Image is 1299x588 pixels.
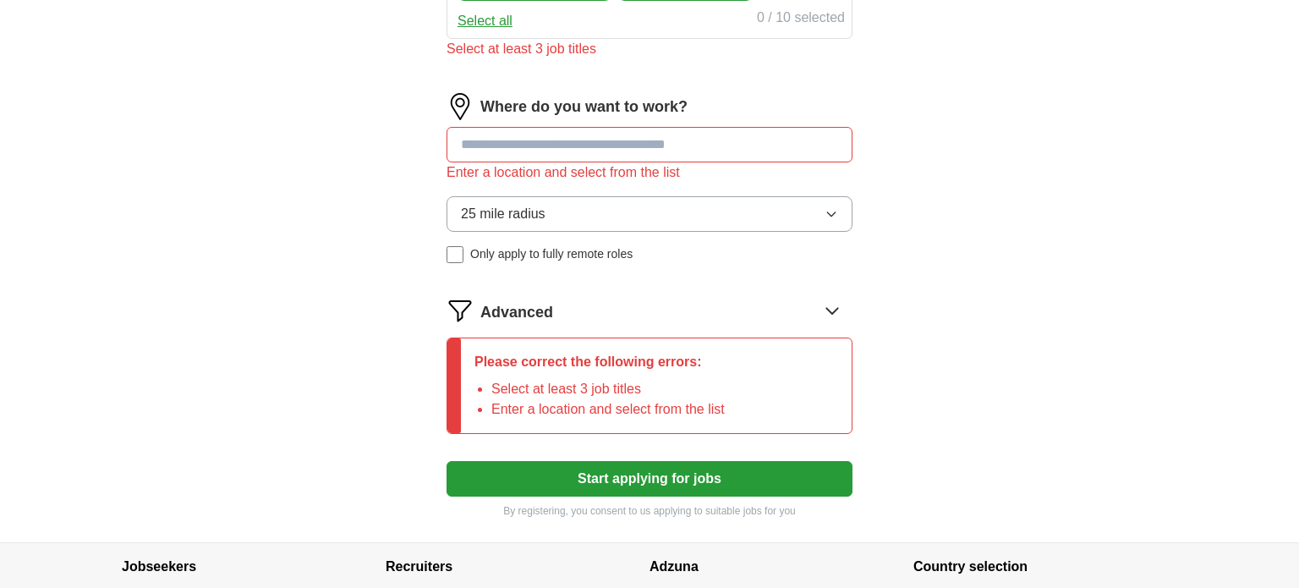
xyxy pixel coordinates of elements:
li: Enter a location and select from the list [491,399,725,420]
img: filter [447,297,474,324]
span: Only apply to fully remote roles [470,245,633,263]
span: 25 mile radius [461,204,545,224]
div: Select at least 3 job titles [447,39,852,59]
input: Only apply to fully remote roles [447,246,463,263]
button: 25 mile radius [447,196,852,232]
li: Select at least 3 job titles [491,379,725,399]
img: location.png [447,93,474,120]
button: Start applying for jobs [447,461,852,497]
p: By registering, you consent to us applying to suitable jobs for you [447,503,852,519]
div: 0 / 10 selected [757,8,845,31]
span: Advanced [480,301,553,324]
p: Please correct the following errors: [474,352,725,372]
button: Select all [458,11,512,31]
div: Enter a location and select from the list [447,162,852,183]
label: Where do you want to work? [480,96,688,118]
